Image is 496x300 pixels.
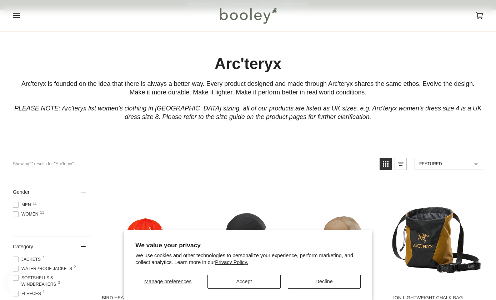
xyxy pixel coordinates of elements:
[144,279,191,284] span: Manage preferences
[419,161,472,166] span: Featured
[215,259,248,265] a: Privacy Policy.
[13,189,30,195] span: Gender
[7,271,29,293] iframe: Button to open loyalty program pop-up
[13,79,483,97] div: Arc'teryx is founded on the idea that there is always a better way. Every product designed and ma...
[29,161,34,166] b: 21
[13,54,483,74] h1: Arc'teryx
[207,275,280,289] button: Accept
[40,211,44,214] span: 11
[13,244,33,249] span: Category
[415,158,483,170] a: Sort options
[380,158,392,170] a: View grid mode
[101,191,190,280] img: Arc'teryx Bird Head Toque Dynasty / Arc Silk - Booley Galway
[13,256,43,263] span: Jackets
[13,202,33,208] span: Men
[13,158,374,170] div: Showing results for "Arc'teryx"
[13,290,43,297] span: Fleeces
[43,290,45,294] span: 1
[42,256,45,260] span: 2
[13,211,40,217] span: Women
[14,105,482,121] em: PLEASE NOTE: Arc'teryx list women's clothing in [GEOGRAPHIC_DATA] sizing, all of our products are...
[135,252,361,266] p: We use cookies and other technologies to personalize your experience, perform marketing, and coll...
[13,265,74,272] span: Waterproof Jackets
[13,275,91,288] span: Softshells & Windbreakers
[288,275,361,289] button: Decline
[135,242,361,249] h2: We value your privacy
[217,5,279,26] img: Booley
[74,265,76,269] span: 2
[58,281,60,285] span: 3
[395,158,407,170] a: View list mode
[135,275,200,289] button: Manage preferences
[295,191,384,280] img: Arc'Teryx Bird Word Trucker Cap Canvas / Euphoria - Booley Galway
[392,191,481,280] img: Arc'teryx Ion Lightweight Chalk Bag Yukon / Black - Booley Galway
[198,191,287,280] img: Arc'Teryx Bird Word Logo Cap 24K Black - Booley Galway
[33,202,37,205] span: 11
